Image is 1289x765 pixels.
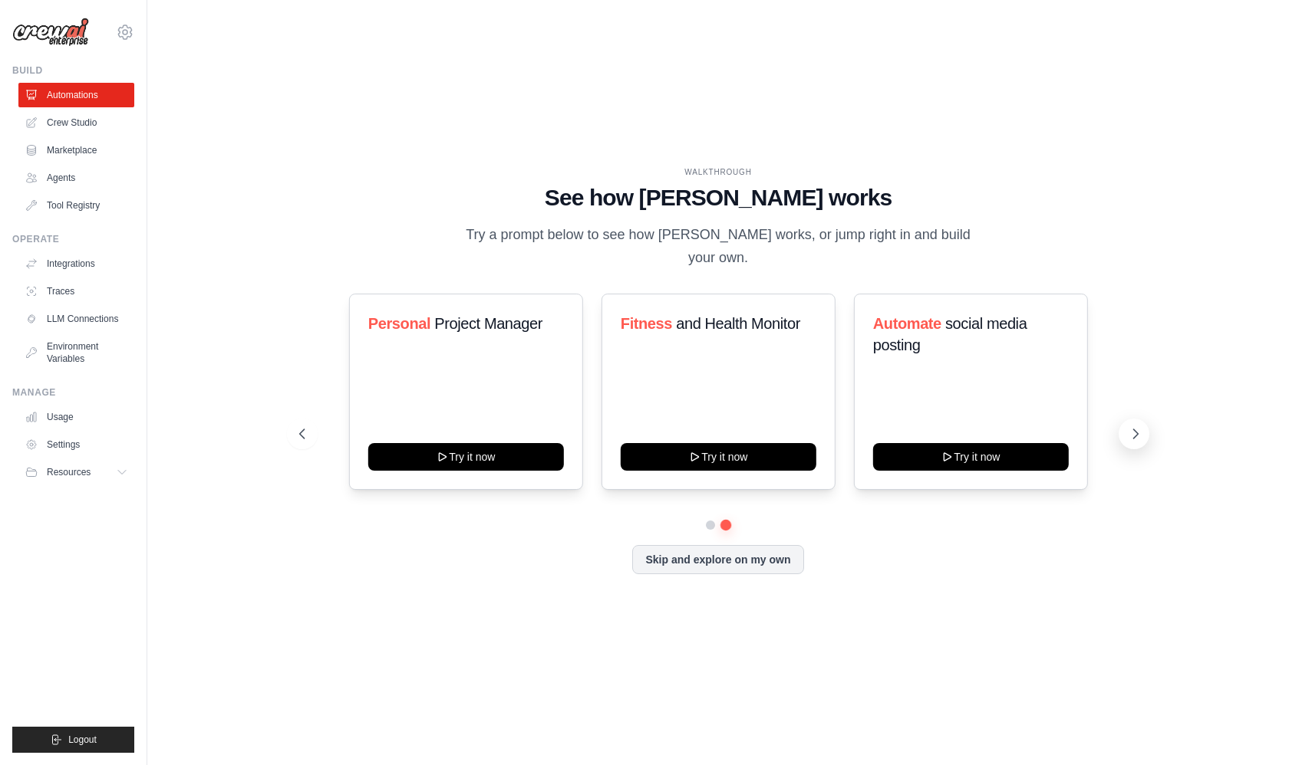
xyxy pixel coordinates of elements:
a: Tool Registry [18,193,134,218]
a: Automations [18,83,134,107]
span: Project Manager [434,315,542,332]
button: Try it now [368,443,563,471]
button: Try it now [620,443,816,471]
a: Agents [18,166,134,190]
a: Traces [18,279,134,304]
a: Integrations [18,251,134,276]
a: Usage [18,405,134,429]
span: Logout [68,734,97,746]
div: Build [12,64,134,77]
span: Automate [873,315,941,332]
span: and Health Monitor [676,315,800,332]
h1: See how [PERSON_NAME] works [299,184,1136,212]
div: Operate [12,233,134,245]
button: Try it now [873,443,1069,471]
a: LLM Connections [18,307,134,331]
span: Resources [47,466,91,478]
div: WALKTHROUGH [299,166,1136,178]
div: Manage [12,386,134,399]
button: Skip and explore on my own [632,545,803,574]
span: social media posting [873,315,1027,353]
button: Logout [12,727,134,753]
img: Logo [12,18,89,47]
a: Environment Variables [18,334,134,371]
a: Settings [18,432,134,457]
span: Personal [368,315,430,332]
span: Fitness [620,315,671,332]
a: Marketplace [18,138,134,163]
p: Try a prompt below to see how [PERSON_NAME] works, or jump right in and build your own. [460,224,976,269]
iframe: Chat Widget [1212,691,1289,765]
button: Resources [18,460,134,484]
a: Crew Studio [18,110,134,135]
